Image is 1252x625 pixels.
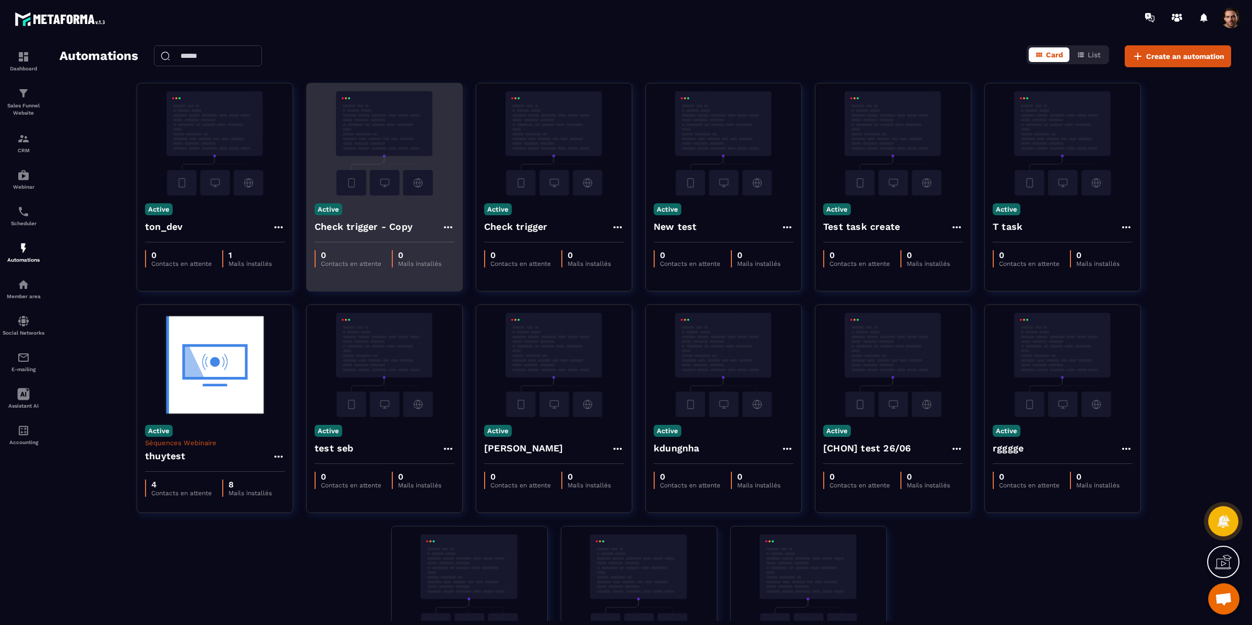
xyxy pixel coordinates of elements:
p: Contacts en attente [151,489,212,497]
p: 0 [1076,472,1119,482]
p: Contacts en attente [151,260,212,267]
h4: [CHON] test 26/06 [823,441,911,456]
a: formationformationDashboard [3,43,44,79]
p: Contacts en attente [321,482,381,489]
button: Create an automation [1125,45,1231,67]
p: 0 [1076,250,1119,260]
h4: thuytest [145,449,186,463]
p: Social Networks [3,330,44,336]
p: 0 [151,250,212,260]
span: Card [1046,51,1063,59]
button: List [1070,47,1107,62]
p: Automations [3,257,44,263]
p: E-mailing [3,366,44,372]
p: 0 [737,250,780,260]
p: 0 [321,472,381,482]
p: 8 [228,480,272,489]
a: schedulerschedulerScheduler [3,198,44,234]
span: List [1088,51,1101,59]
p: Sales Funnel Website [3,102,44,117]
img: automations [17,169,30,181]
img: automation-background [993,313,1133,417]
p: Contacts en attente [829,260,890,267]
a: accountantaccountantAccounting [3,416,44,453]
p: 0 [568,472,611,482]
img: accountant [17,424,30,437]
p: 0 [398,250,441,260]
img: scheduler [17,205,30,218]
img: email [17,351,30,364]
p: Séquences Webinaire [145,439,285,447]
p: Active [993,425,1020,437]
p: Active [484,203,512,215]
p: Contacts en attente [999,482,1060,489]
h4: New test [654,219,697,234]
a: social-networksocial-networkSocial Networks [3,307,44,344]
p: Active [315,203,342,215]
p: Dashboard [3,66,44,71]
h4: ton_dev [145,219,183,234]
h2: Automations [59,45,138,67]
a: automationsautomationsWebinar [3,161,44,198]
p: Active [654,203,681,215]
img: automation-background [484,91,624,195]
img: automation-background [315,313,454,417]
img: automation-background [654,313,793,417]
button: Card [1029,47,1069,62]
p: 4 [151,480,212,489]
img: automation-background [145,91,285,195]
p: Contacts en attente [660,260,720,267]
p: Contacts en attente [321,260,381,267]
img: formation [17,87,30,100]
a: emailemailE-mailing [3,344,44,380]
p: Member area [3,293,44,299]
span: Create an automation [1146,51,1224,62]
img: automation-background [315,91,454,195]
img: automation-background [654,91,793,195]
p: Mails installés [737,482,780,489]
a: automationsautomationsMember area [3,271,44,307]
img: automation-background [823,91,963,195]
p: 0 [490,472,551,482]
p: Mails installés [737,260,780,267]
img: automations [17,278,30,291]
p: 0 [660,472,720,482]
p: 0 [829,250,890,260]
img: automation-background [484,313,624,417]
p: 0 [568,250,611,260]
a: formationformationCRM [3,125,44,161]
p: Contacts en attente [660,482,720,489]
p: Active [654,425,681,437]
p: 0 [490,250,551,260]
a: Assistant AI [3,380,44,416]
p: Assistant AI [3,403,44,409]
p: Active [823,425,851,437]
p: Mails installés [568,482,611,489]
a: formationformationSales Funnel Website [3,79,44,125]
img: social-network [17,315,30,327]
h4: rgggge [993,441,1024,456]
p: 0 [398,472,441,482]
p: Active [145,425,173,437]
p: Active [315,425,342,437]
p: Mails installés [1076,482,1119,489]
p: Scheduler [3,220,44,226]
p: Contacts en attente [490,482,551,489]
p: Contacts en attente [829,482,890,489]
p: CRM [3,148,44,153]
h4: Test task create [823,219,900,234]
p: Mails installés [228,489,272,497]
p: 0 [999,250,1060,260]
h4: Check trigger - Copy [315,219,413,234]
p: Accounting [3,439,44,445]
img: formation [17,132,30,145]
p: Mails installés [568,260,611,267]
h4: Check trigger [484,219,548,234]
p: 0 [907,472,950,482]
p: Mails installés [228,260,272,267]
p: 0 [321,250,381,260]
p: Active [484,425,512,437]
p: Active [145,203,173,215]
p: Contacts en attente [490,260,551,267]
img: logo [15,9,109,29]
